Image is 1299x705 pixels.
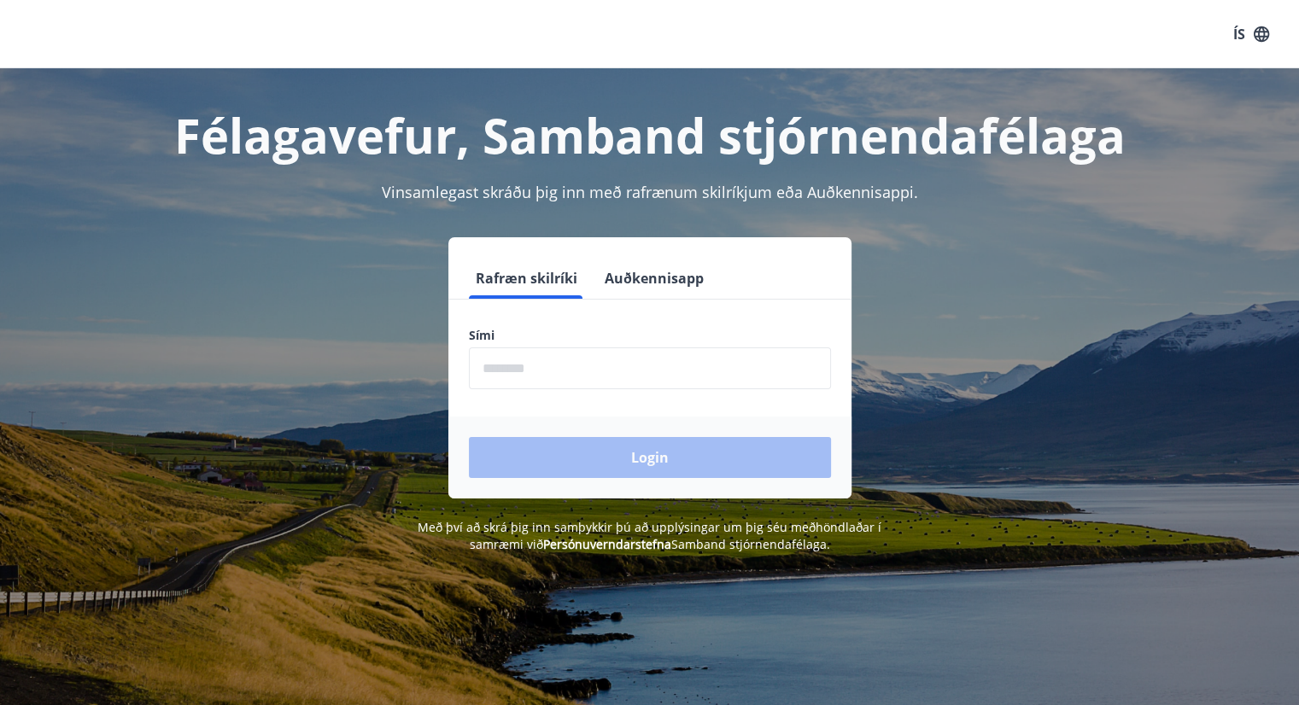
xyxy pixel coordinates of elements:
[56,102,1244,167] h1: Félagavefur, Samband stjórnendafélaga
[382,182,918,202] span: Vinsamlegast skráðu þig inn með rafrænum skilríkjum eða Auðkennisappi.
[469,327,831,344] label: Sími
[469,258,584,299] button: Rafræn skilríki
[543,536,671,552] a: Persónuverndarstefna
[418,519,881,552] span: Með því að skrá þig inn samþykkir þú að upplýsingar um þig séu meðhöndlaðar í samræmi við Samband...
[598,258,711,299] button: Auðkennisapp
[1224,19,1279,50] button: ÍS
